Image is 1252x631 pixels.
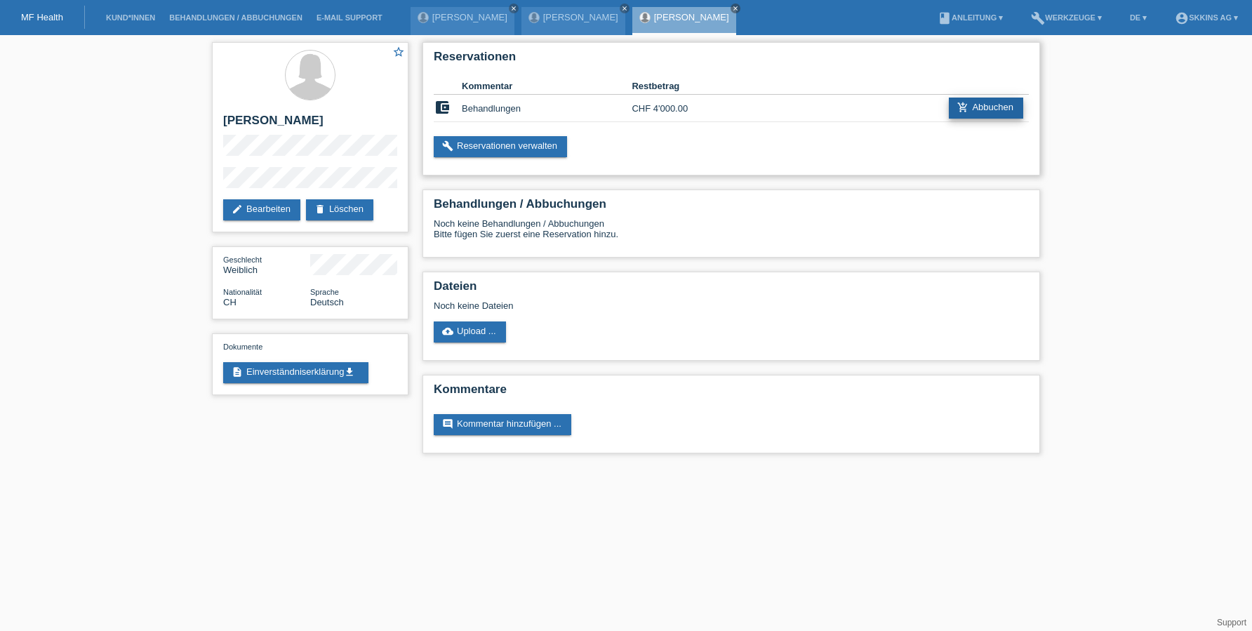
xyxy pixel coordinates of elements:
a: cloud_uploadUpload ... [434,321,506,343]
a: Behandlungen / Abbuchungen [162,13,309,22]
a: account_circleSKKINS AG ▾ [1168,13,1245,22]
span: Sprache [310,288,339,296]
div: Noch keine Dateien [434,300,863,311]
a: [PERSON_NAME] [543,12,618,22]
span: Schweiz [223,297,237,307]
span: Nationalität [223,288,262,296]
a: star_border [392,46,405,60]
a: buildReservationen verwalten [434,136,567,157]
a: bookAnleitung ▾ [931,13,1010,22]
a: Kund*innen [99,13,162,22]
i: edit [232,204,243,215]
a: [PERSON_NAME] [432,12,507,22]
th: Restbetrag [632,78,717,95]
a: close [731,4,740,13]
i: build [442,140,453,152]
a: buildWerkzeuge ▾ [1024,13,1109,22]
i: get_app [344,366,355,378]
i: comment [442,418,453,430]
a: close [509,4,519,13]
span: Deutsch [310,297,344,307]
i: add_shopping_cart [957,102,968,113]
i: book [938,11,952,25]
i: account_circle [1175,11,1189,25]
span: Geschlecht [223,255,262,264]
a: E-Mail Support [309,13,389,22]
a: deleteLöschen [306,199,373,220]
span: Dokumente [223,343,262,351]
h2: Kommentare [434,383,1029,404]
a: close [620,4,630,13]
h2: [PERSON_NAME] [223,114,397,135]
a: DE ▾ [1123,13,1154,22]
a: editBearbeiten [223,199,300,220]
a: add_shopping_cartAbbuchen [949,98,1023,119]
td: Behandlungen [462,95,632,122]
i: close [510,5,517,12]
a: MF Health [21,12,63,22]
i: build [1031,11,1045,25]
a: commentKommentar hinzufügen ... [434,414,571,435]
a: descriptionEinverständniserklärungget_app [223,362,368,383]
h2: Dateien [434,279,1029,300]
i: description [232,366,243,378]
th: Kommentar [462,78,632,95]
h2: Reservationen [434,50,1029,71]
i: delete [314,204,326,215]
td: CHF 4'000.00 [632,95,717,122]
i: cloud_upload [442,326,453,337]
i: star_border [392,46,405,58]
i: close [732,5,739,12]
h2: Behandlungen / Abbuchungen [434,197,1029,218]
i: close [621,5,628,12]
div: Weiblich [223,254,310,275]
a: Support [1217,618,1246,627]
i: account_balance_wallet [434,99,451,116]
a: [PERSON_NAME] [654,12,729,22]
div: Noch keine Behandlungen / Abbuchungen Bitte fügen Sie zuerst eine Reservation hinzu. [434,218,1029,250]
